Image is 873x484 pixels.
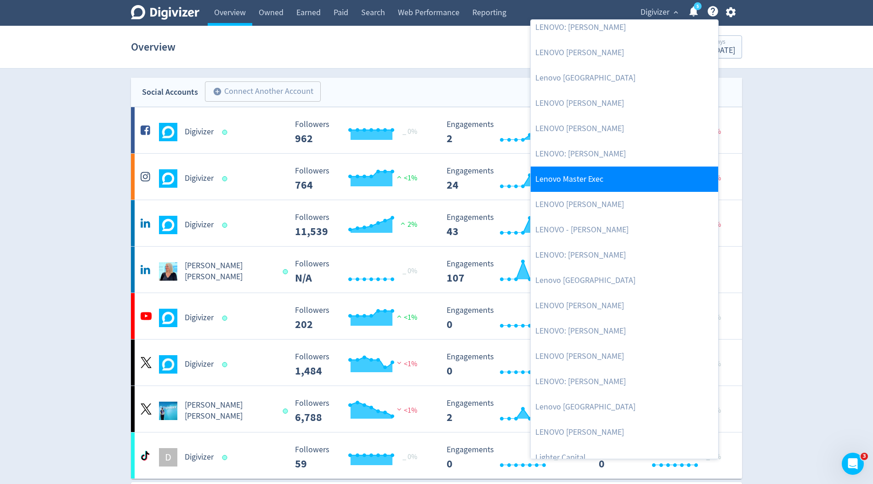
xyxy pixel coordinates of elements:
[531,167,718,192] a: Lenovo Master Exec
[531,91,718,116] a: LENOVO [PERSON_NAME]
[531,318,718,344] a: LENOVO: [PERSON_NAME]
[531,268,718,293] a: Lenovo [GEOGRAPHIC_DATA]
[531,217,718,242] a: LENOVO - [PERSON_NAME]
[861,453,868,460] span: 3
[531,141,718,167] a: LENOVO: [PERSON_NAME]
[531,420,718,445] a: LENOVO [PERSON_NAME]
[531,65,718,91] a: Lenovo [GEOGRAPHIC_DATA]
[531,116,718,141] a: LENOVO [PERSON_NAME]
[531,344,718,369] a: LENOVO [PERSON_NAME]
[531,394,718,420] a: Lenovo [GEOGRAPHIC_DATA]
[531,192,718,217] a: LENOVO [PERSON_NAME]
[842,453,864,475] iframe: Intercom live chat
[531,40,718,65] a: LENOVO [PERSON_NAME]
[531,242,718,268] a: LENOVO: [PERSON_NAME]
[531,15,718,40] a: LENOVO: [PERSON_NAME]
[531,445,718,470] a: Lighter Capital
[531,293,718,318] a: LENOVO [PERSON_NAME]
[531,369,718,394] a: LENOVO: [PERSON_NAME]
